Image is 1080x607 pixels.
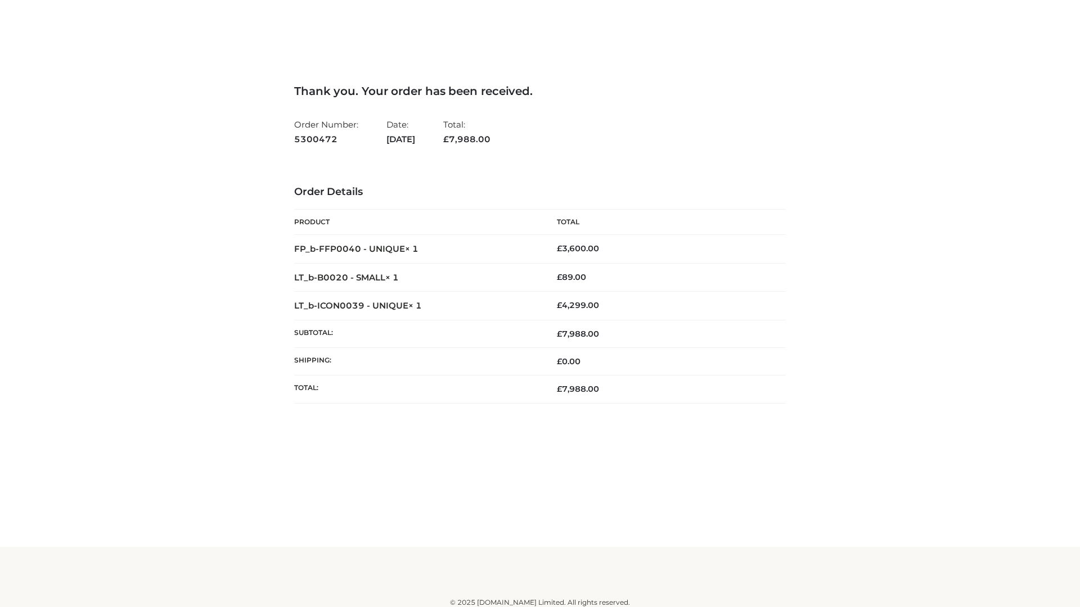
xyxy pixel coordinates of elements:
[540,210,786,235] th: Total
[386,115,415,149] li: Date:
[408,300,422,311] strong: × 1
[294,272,399,283] strong: LT_b-B0020 - SMALL
[405,243,418,254] strong: × 1
[557,356,562,366] span: £
[294,243,418,254] strong: FP_b-FFP0040 - UNIQUE
[557,329,599,339] span: 7,988.00
[294,348,540,375] th: Shipping:
[294,186,786,198] h3: Order Details
[557,272,562,282] span: £
[294,84,786,98] h3: Thank you. Your order has been received.
[294,300,422,311] strong: LT_b-ICON0039 - UNIQUE
[557,300,599,310] bdi: 4,299.00
[386,132,415,147] strong: [DATE]
[294,132,358,147] strong: 5300472
[557,300,562,310] span: £
[557,329,562,339] span: £
[294,115,358,149] li: Order Number:
[294,320,540,347] th: Subtotal:
[557,356,580,366] bdi: 0.00
[443,134,449,144] span: £
[557,243,599,253] bdi: 3,600.00
[443,115,490,149] li: Total:
[557,384,562,394] span: £
[557,243,562,253] span: £
[294,210,540,235] th: Product
[557,272,586,282] bdi: 89.00
[294,375,540,403] th: Total:
[443,134,490,144] span: 7,988.00
[557,384,599,394] span: 7,988.00
[385,272,399,283] strong: × 1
